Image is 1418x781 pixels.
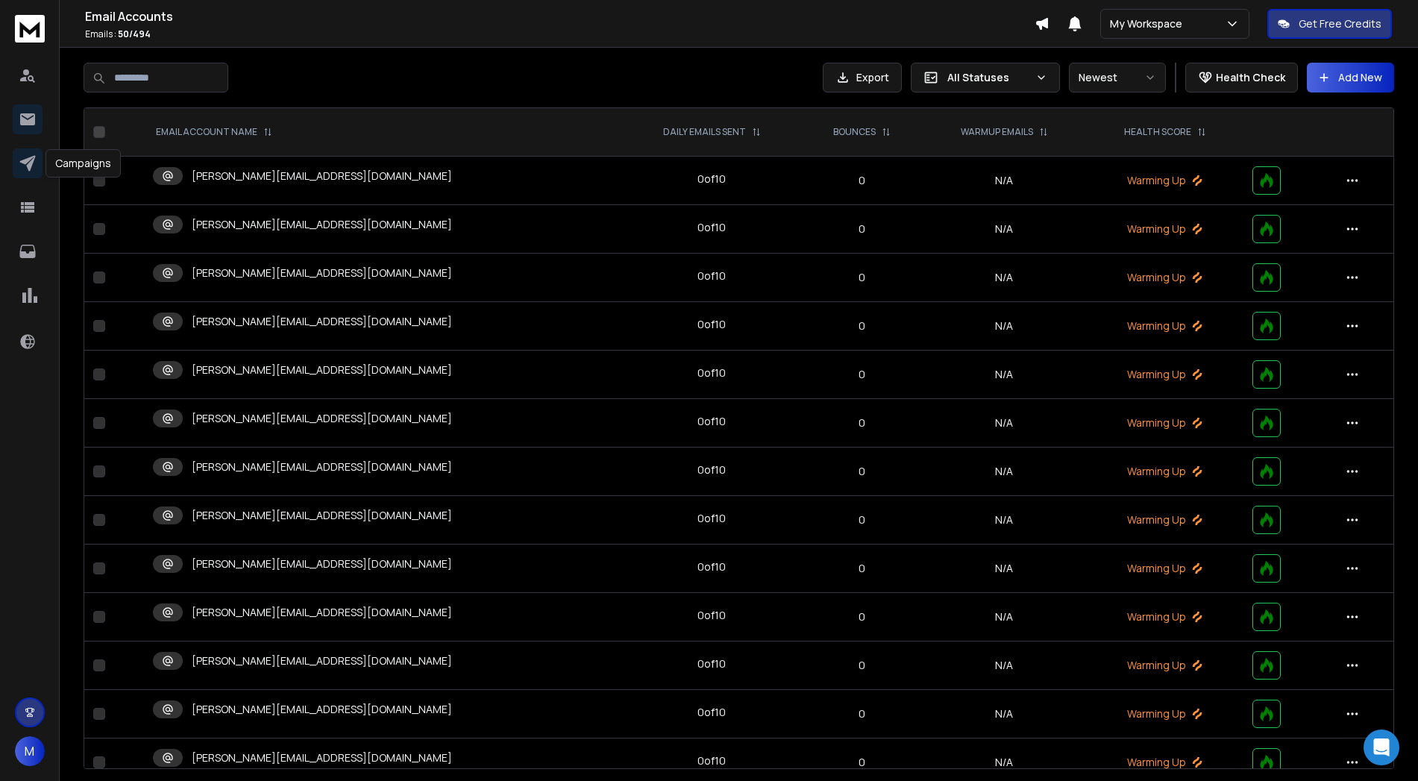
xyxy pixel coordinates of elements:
p: 0 [811,319,913,333]
p: Warming Up [1096,415,1235,430]
p: [PERSON_NAME][EMAIL_ADDRESS][DOMAIN_NAME] [192,411,452,426]
td: N/A [922,496,1086,545]
p: Warming Up [1096,755,1235,770]
p: Warming Up [1096,706,1235,721]
button: Export [823,63,902,92]
p: 0 [811,173,913,188]
td: N/A [922,642,1086,690]
img: logo [15,15,45,43]
p: Warming Up [1096,270,1235,285]
div: 0 of 10 [697,559,726,574]
p: Warming Up [1096,222,1235,236]
h1: Email Accounts [85,7,1035,25]
div: 0 of 10 [697,269,726,283]
p: Warming Up [1096,319,1235,333]
p: Warming Up [1096,173,1235,188]
p: Warming Up [1096,367,1235,382]
p: [PERSON_NAME][EMAIL_ADDRESS][DOMAIN_NAME] [192,217,452,232]
td: N/A [922,448,1086,496]
div: Open Intercom Messenger [1364,730,1399,765]
p: [PERSON_NAME][EMAIL_ADDRESS][DOMAIN_NAME] [192,556,452,571]
button: M [15,736,45,766]
p: Warming Up [1096,609,1235,624]
td: N/A [922,254,1086,302]
div: 0 of 10 [697,462,726,477]
p: Health Check [1216,70,1285,85]
div: Campaigns [46,149,121,178]
td: N/A [922,399,1086,448]
p: 0 [811,609,913,624]
div: 0 of 10 [697,366,726,380]
div: 0 of 10 [697,511,726,526]
p: [PERSON_NAME][EMAIL_ADDRESS][DOMAIN_NAME] [192,314,452,329]
td: N/A [922,157,1086,205]
p: [PERSON_NAME][EMAIL_ADDRESS][DOMAIN_NAME] [192,169,452,184]
p: [PERSON_NAME][EMAIL_ADDRESS][DOMAIN_NAME] [192,508,452,523]
p: [PERSON_NAME][EMAIL_ADDRESS][DOMAIN_NAME] [192,605,452,620]
p: HEALTH SCORE [1124,126,1191,138]
span: 50 / 494 [118,28,151,40]
p: [PERSON_NAME][EMAIL_ADDRESS][DOMAIN_NAME] [192,702,452,717]
p: Warming Up [1096,658,1235,673]
p: DAILY EMAILS SENT [663,126,746,138]
p: 0 [811,367,913,382]
td: N/A [922,351,1086,399]
p: Warming Up [1096,512,1235,527]
p: 0 [811,415,913,430]
p: [PERSON_NAME][EMAIL_ADDRESS][DOMAIN_NAME] [192,363,452,377]
p: 0 [811,755,913,770]
div: 0 of 10 [697,705,726,720]
p: 0 [811,270,913,285]
p: 0 [811,561,913,576]
p: [PERSON_NAME][EMAIL_ADDRESS][DOMAIN_NAME] [192,750,452,765]
button: Newest [1069,63,1166,92]
td: N/A [922,593,1086,642]
div: EMAIL ACCOUNT NAME [156,126,272,138]
p: [PERSON_NAME][EMAIL_ADDRESS][DOMAIN_NAME] [192,459,452,474]
p: Emails : [85,28,1035,40]
td: N/A [922,302,1086,351]
p: Warming Up [1096,464,1235,479]
p: 0 [811,512,913,527]
td: N/A [922,690,1086,738]
p: BOUNCES [833,126,876,138]
p: 0 [811,706,913,721]
div: 0 of 10 [697,172,726,186]
p: 0 [811,464,913,479]
p: My Workspace [1110,16,1188,31]
td: N/A [922,545,1086,593]
div: 0 of 10 [697,317,726,332]
p: Get Free Credits [1299,16,1381,31]
p: WARMUP EMAILS [961,126,1033,138]
button: Health Check [1185,63,1298,92]
div: 0 of 10 [697,753,726,768]
button: Add New [1307,63,1394,92]
p: All Statuses [947,70,1029,85]
p: [PERSON_NAME][EMAIL_ADDRESS][DOMAIN_NAME] [192,653,452,668]
div: 0 of 10 [697,414,726,429]
td: N/A [922,205,1086,254]
div: 0 of 10 [697,608,726,623]
p: [PERSON_NAME][EMAIL_ADDRESS][DOMAIN_NAME] [192,266,452,280]
div: 0 of 10 [697,656,726,671]
div: 0 of 10 [697,220,726,235]
p: 0 [811,658,913,673]
button: Get Free Credits [1267,9,1392,39]
p: Warming Up [1096,561,1235,576]
p: 0 [811,222,913,236]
